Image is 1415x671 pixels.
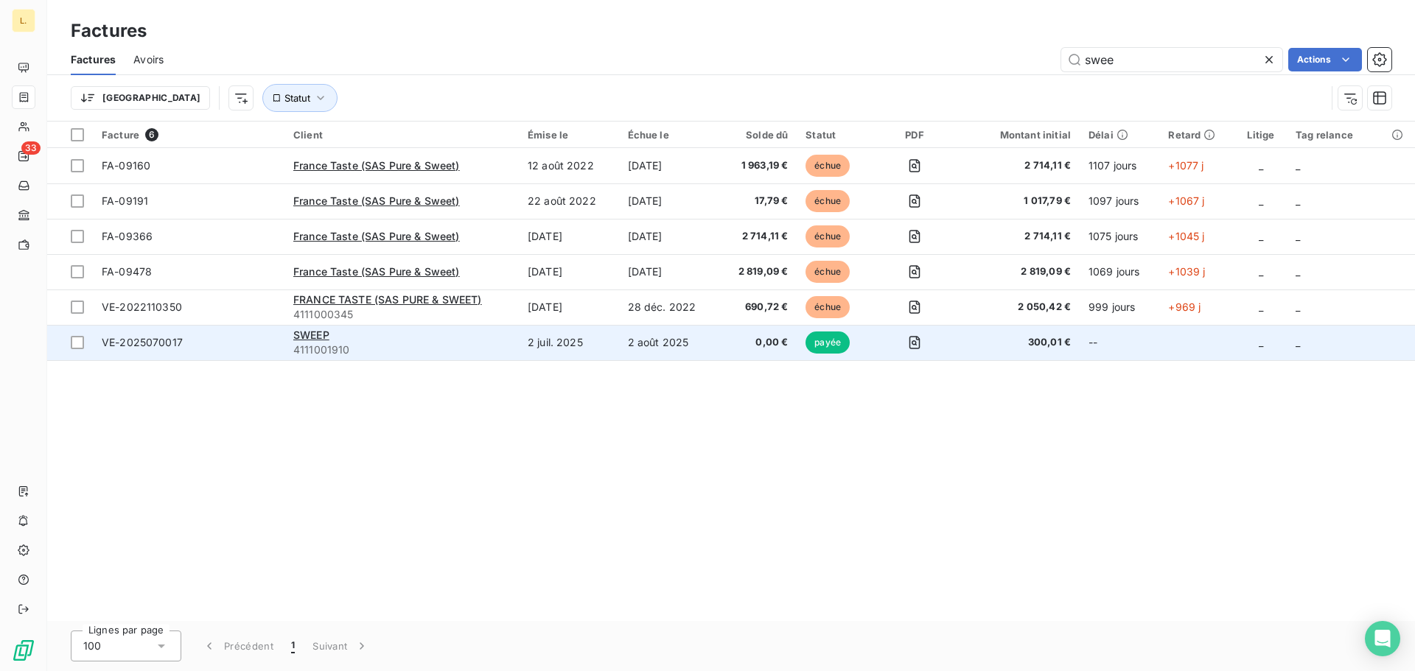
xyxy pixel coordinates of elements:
[1259,301,1263,313] span: _
[1080,289,1160,325] td: 999 jours
[727,158,788,173] span: 1 963,19 €
[1259,265,1263,278] span: _
[1061,48,1282,71] input: Rechercher
[806,155,850,177] span: échue
[102,129,139,141] span: Facture
[282,630,304,661] button: 1
[727,335,788,350] span: 0,00 €
[71,18,147,44] h3: Factures
[1296,265,1300,278] span: _
[806,331,850,354] span: payée
[293,230,460,242] span: France Taste (SAS Pure & Sweet)
[1296,194,1300,207] span: _
[133,52,164,67] span: Avoirs
[619,183,719,219] td: [DATE]
[293,342,510,357] span: 4111001910
[619,219,719,254] td: [DATE]
[965,300,1071,315] span: 2 050,42 €
[1080,325,1160,360] td: --
[12,9,35,32] div: L.
[1259,159,1263,172] span: _
[806,261,850,283] span: échue
[965,264,1071,279] span: 2 819,09 €
[806,129,864,141] div: Statut
[727,300,788,315] span: 690,72 €
[293,293,482,306] span: FRANCE TASTE (SAS PURE & SWEET)
[619,254,719,289] td: [DATE]
[619,148,719,183] td: [DATE]
[965,194,1071,208] span: 1 017,79 €
[519,219,619,254] td: [DATE]
[1296,230,1300,242] span: _
[284,92,310,104] span: Statut
[291,639,295,653] span: 1
[1296,159,1300,172] span: _
[1296,129,1406,141] div: Tag relance
[304,630,378,661] button: Suivant
[1288,48,1362,71] button: Actions
[965,158,1071,173] span: 2 714,11 €
[1080,183,1160,219] td: 1097 jours
[293,129,510,141] div: Client
[519,148,619,183] td: 12 août 2022
[727,229,788,244] span: 2 714,11 €
[1296,336,1300,348] span: _
[528,129,610,141] div: Émise le
[193,630,282,661] button: Précédent
[727,129,788,141] div: Solde dû
[1244,129,1279,141] div: Litige
[293,329,329,341] span: SWEEP
[1080,219,1160,254] td: 1075 jours
[293,307,510,322] span: 4111000345
[1080,254,1160,289] td: 1069 jours
[102,230,153,242] span: FA-09366
[965,335,1071,350] span: 300,01 €
[102,336,183,348] span: VE-2025070017
[519,183,619,219] td: 22 août 2022
[293,159,460,172] span: France Taste (SAS Pure & Sweet)
[12,639,35,662] img: Logo LeanPay
[293,194,460,207] span: France Taste (SAS Pure & Sweet)
[1168,265,1205,278] span: +1039 j
[727,194,788,208] span: 17,79 €
[293,265,460,278] span: France Taste (SAS Pure & Sweet)
[1365,621,1400,656] div: Open Intercom Messenger
[71,86,210,110] button: [GEOGRAPHIC_DATA]
[881,129,947,141] div: PDF
[628,129,710,141] div: Échue le
[12,144,35,168] a: 33
[806,190,850,212] span: échue
[145,128,158,141] span: 6
[102,194,148,207] span: FA-09191
[71,52,116,67] span: Factures
[21,141,41,155] span: 33
[619,325,719,360] td: 2 août 2025
[102,265,152,278] span: FA-09478
[1168,230,1204,242] span: +1045 j
[806,225,850,247] span: échue
[262,84,338,112] button: Statut
[1080,148,1160,183] td: 1107 jours
[965,229,1071,244] span: 2 714,11 €
[619,289,719,325] td: 28 déc. 2022
[102,159,150,172] span: FA-09160
[1168,129,1226,141] div: Retard
[83,639,101,653] span: 100
[965,129,1071,141] div: Montant initial
[1259,230,1263,242] span: _
[727,264,788,279] span: 2 819,09 €
[806,296,850,318] span: échue
[1259,194,1263,207] span: _
[519,254,619,289] td: [DATE]
[1168,301,1201,313] span: +969 j
[519,289,619,325] td: [DATE]
[1296,301,1300,313] span: _
[1168,159,1203,172] span: +1077 j
[102,301,182,313] span: VE-2022110350
[1259,336,1263,348] span: _
[519,325,619,360] td: 2 juil. 2025
[1089,129,1151,141] div: Délai
[1168,194,1204,207] span: +1067 j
